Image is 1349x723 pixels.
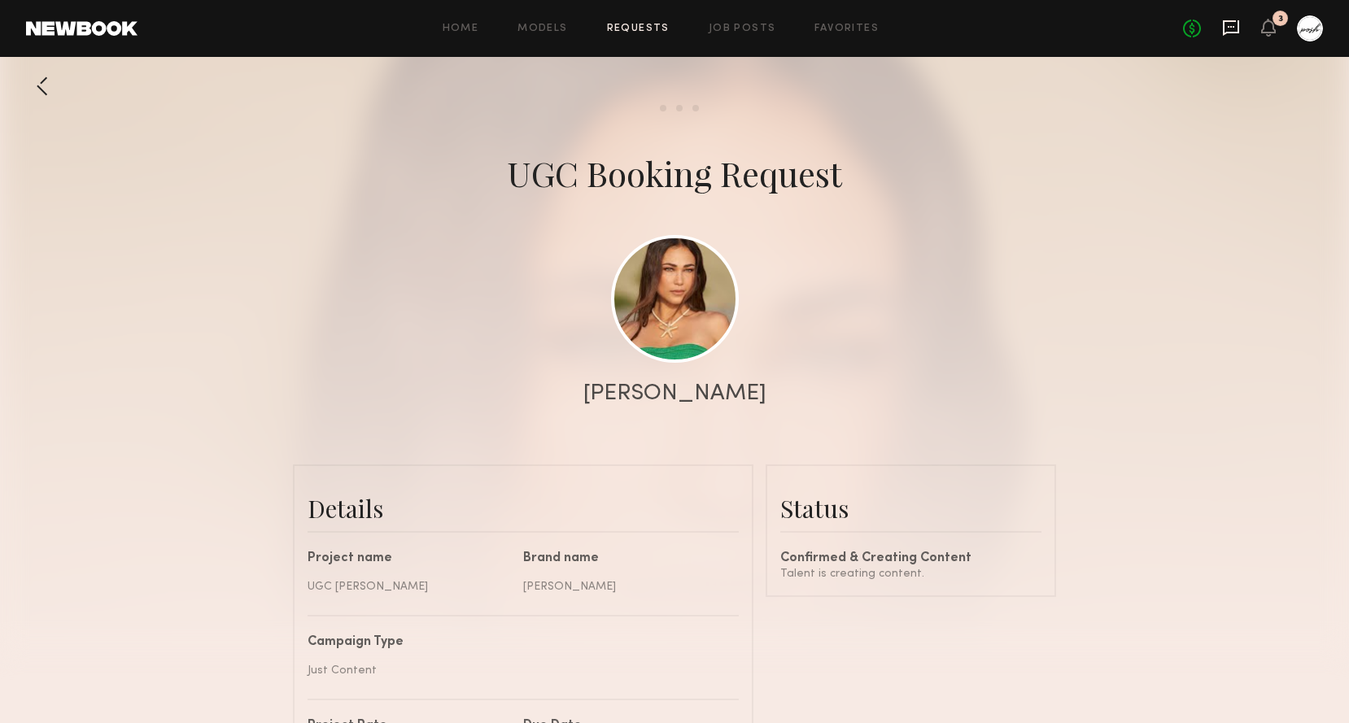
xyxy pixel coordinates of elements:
[1278,15,1283,24] div: 3
[780,492,1041,525] div: Status
[308,578,511,595] div: UGC [PERSON_NAME]
[780,565,1041,582] div: Talent is creating content.
[308,492,739,525] div: Details
[523,578,727,595] div: [PERSON_NAME]
[517,24,567,34] a: Models
[308,552,511,565] div: Project name
[709,24,776,34] a: Job Posts
[443,24,479,34] a: Home
[507,150,842,196] div: UGC Booking Request
[308,662,727,679] div: Just Content
[583,382,766,405] div: [PERSON_NAME]
[814,24,879,34] a: Favorites
[607,24,670,34] a: Requests
[523,552,727,565] div: Brand name
[780,552,1041,565] div: Confirmed & Creating Content
[308,636,727,649] div: Campaign Type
